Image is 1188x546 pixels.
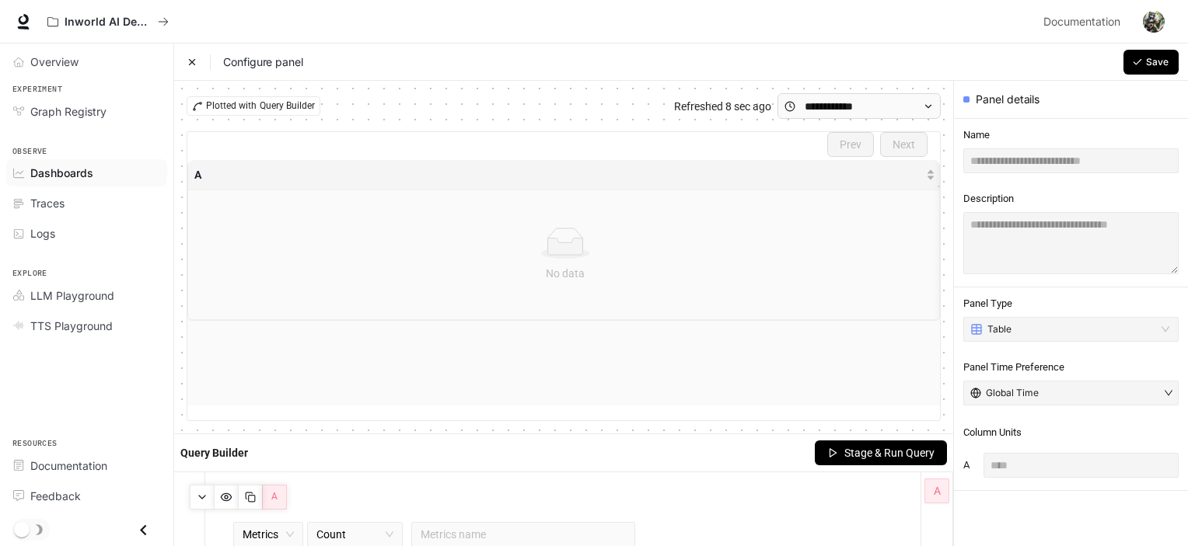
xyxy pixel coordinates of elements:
a: Graph Registry [6,98,167,125]
span: Traces [30,195,65,211]
p: Inworld AI Demos [65,16,152,29]
span: A [194,166,923,183]
span: Panel details [976,92,1039,107]
span: Panel Type [963,297,1179,311]
a: Documentation [1037,6,1132,37]
button: Global Timedown [963,381,1179,405]
span: Description [963,192,1179,206]
span: Query Builder [260,99,315,113]
article: Refreshed 8 sec ago [674,98,771,115]
span: Documentation [1043,12,1120,32]
a: Traces [6,190,167,217]
button: User avatar [1138,6,1169,37]
button: A [262,485,287,509]
a: Overview [6,48,167,75]
span: Documentation [30,457,107,474]
a: Dashboards [6,159,167,186]
button: Close drawer [126,514,161,546]
article: Query Builder [180,444,248,461]
button: Next [880,132,928,157]
span: Stage & Run Query [844,444,935,461]
span: Count [316,523,393,546]
span: Feedback [30,488,81,504]
button: Stage & Run Query [815,440,947,465]
span: Logs [30,225,55,242]
span: A [934,482,941,499]
span: Metrics [243,523,294,546]
span: Table [987,323,1012,336]
span: Name [963,128,1179,142]
span: A [271,489,278,504]
span: Global Time [986,387,1039,399]
img: User avatar [1143,11,1165,33]
div: No data [207,265,923,282]
button: Save [1123,50,1179,75]
button: Prev [827,132,874,157]
a: TTS Playground [6,312,167,339]
span: Dark mode toggle [14,520,30,537]
a: Documentation [6,452,167,479]
a: Feedback [6,482,167,509]
span: Graph Registry [30,103,107,120]
div: Plotted with [187,96,320,116]
span: TTS Playground [30,318,113,334]
a: LLM Playground [6,282,167,309]
button: All workspaces [40,6,176,37]
button: A [924,478,949,503]
a: Logs [6,220,167,247]
span: LLM Playground [30,287,114,304]
span: Configure panel [210,54,303,70]
span: Dashboards [30,165,93,181]
span: Column Units [963,426,1022,438]
span: Panel Time Preference [963,360,1179,374]
span: A [963,458,977,472]
span: down [1164,388,1173,398]
th: A [188,160,942,190]
span: Save [1146,55,1169,69]
span: Overview [30,54,79,70]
